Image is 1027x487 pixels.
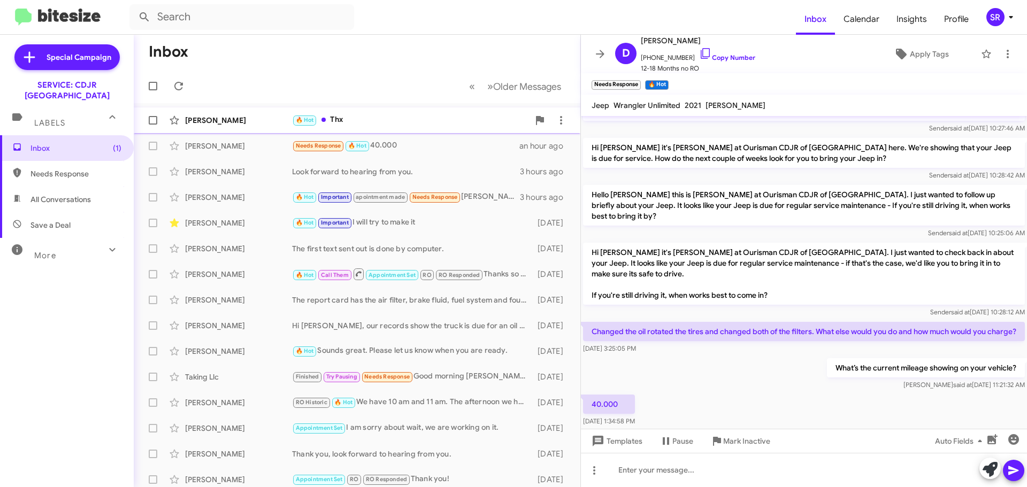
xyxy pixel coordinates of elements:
[185,449,292,459] div: [PERSON_NAME]
[641,34,755,47] span: [PERSON_NAME]
[423,272,431,279] span: RO
[827,358,1025,377] p: What’s the current mileage showing on your vehicle?
[481,75,568,97] button: Next
[185,346,292,357] div: [PERSON_NAME]
[47,52,111,63] span: Special Campaign
[583,395,635,414] p: 40.000
[292,396,532,408] div: We have 10 am and 11 am. The afternoon we have 2 pm or 4pm. What works best for you?
[951,308,970,316] span: said at
[292,320,532,331] div: Hi [PERSON_NAME], our records show the truck is due for an oil change and tire rotation. Regular ...
[950,171,969,179] span: said at
[185,320,292,331] div: [PERSON_NAME]
[723,431,770,451] span: Mark Inactive
[614,101,680,110] span: Wrangler Unlimited
[296,347,314,354] span: 🔥 Hot
[296,476,343,483] span: Appointment Set
[519,141,572,151] div: an hour ago
[936,4,977,35] a: Profile
[986,8,1005,26] div: SR
[292,370,532,383] div: Good morning [PERSON_NAME], I never received a call back from you guys. I need my vehicle to be d...
[296,194,314,200] span: 🔥 Hot
[439,272,480,279] span: RO Responded
[835,4,888,35] a: Calendar
[34,118,65,128] span: Labels
[366,476,407,483] span: RO Responded
[292,114,529,126] div: Thx
[326,373,357,380] span: Try Pausing
[296,117,314,123] span: 🔥 Hot
[493,81,561,92] span: Older Messages
[583,243,1025,305] p: Hi [PERSON_NAME] it's [PERSON_NAME] at Ourisman CDJR of [GEOGRAPHIC_DATA]. I just wanted to check...
[185,243,292,254] div: [PERSON_NAME]
[532,397,572,408] div: [DATE]
[292,449,532,459] div: Thank you, look forward to hearing from you.
[334,399,352,406] span: 🔥 Hot
[520,192,572,203] div: 3 hours ago
[532,243,572,254] div: [DATE]
[930,308,1025,316] span: Sender [DATE] 10:28:12 AM
[592,101,609,110] span: Jeep
[356,194,405,200] span: apointment made
[583,322,1025,341] p: Changed the oil rotated the tires and changed both of the filters. What else would you do and how...
[469,80,475,93] span: «
[888,4,936,35] a: Insights
[185,397,292,408] div: [PERSON_NAME]
[977,8,1015,26] button: SR
[30,220,71,230] span: Save a Deal
[185,474,292,485] div: [PERSON_NAME]
[364,373,410,380] span: Needs Response
[296,219,314,226] span: 🔥 Hot
[583,417,635,425] span: [DATE] 1:34:58 PM
[292,140,519,152] div: 40.000
[672,431,693,451] span: Pause
[583,138,1025,168] p: Hi [PERSON_NAME] it's [PERSON_NAME] at Ourisman CDJR of [GEOGRAPHIC_DATA] here. We're showing tha...
[581,431,651,451] button: Templates
[14,44,120,70] a: Special Campaign
[929,124,1025,132] span: Sender [DATE] 10:27:46 AM
[292,267,532,281] div: Thanks so much,
[463,75,568,97] nav: Page navigation example
[702,431,779,451] button: Mark Inactive
[292,217,532,229] div: I will try to make it
[149,43,188,60] h1: Inbox
[641,47,755,63] span: [PHONE_NUMBER]
[185,269,292,280] div: [PERSON_NAME]
[532,372,572,382] div: [DATE]
[592,80,641,90] small: Needs Response
[463,75,481,97] button: Previous
[532,423,572,434] div: [DATE]
[296,272,314,279] span: 🔥 Hot
[520,166,572,177] div: 3 hours ago
[296,424,343,431] span: Appointment Set
[412,194,458,200] span: Needs Response
[292,295,532,305] div: The report card has the air filter, brake fluid, fuel system and four wheel drive service is in t...
[30,168,121,179] span: Needs Response
[296,399,327,406] span: RO Historic
[641,63,755,74] span: 12-18 Months no RO
[583,185,1025,226] p: Hello [PERSON_NAME] this is [PERSON_NAME] at Ourisman CDJR of [GEOGRAPHIC_DATA]. I just wanted to...
[296,142,341,149] span: Needs Response
[532,295,572,305] div: [DATE]
[583,344,636,352] span: [DATE] 3:25:05 PM
[935,431,986,451] span: Auto Fields
[185,141,292,151] div: [PERSON_NAME]
[926,431,995,451] button: Auto Fields
[699,53,755,61] a: Copy Number
[321,272,349,279] span: Call Them
[910,44,949,64] span: Apply Tags
[953,381,972,389] span: said at
[532,320,572,331] div: [DATE]
[292,473,532,485] div: Thank you!
[796,4,835,35] a: Inbox
[321,194,349,200] span: Important
[532,218,572,228] div: [DATE]
[350,476,358,483] span: RO
[321,219,349,226] span: Important
[685,101,701,110] span: 2021
[532,449,572,459] div: [DATE]
[292,243,532,254] div: The first text sent out is done by computer.
[113,143,121,153] span: (1)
